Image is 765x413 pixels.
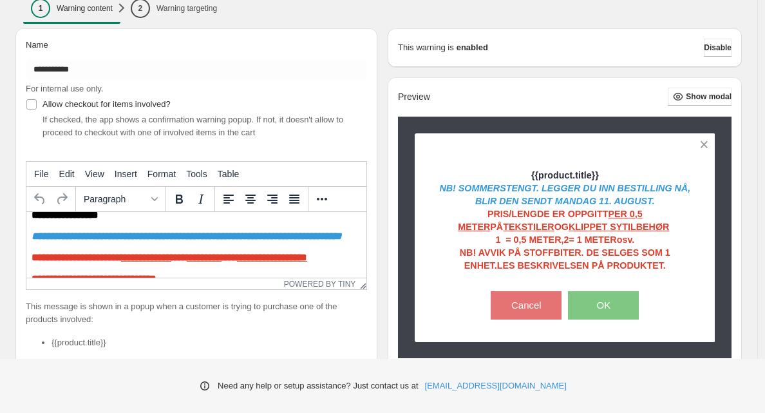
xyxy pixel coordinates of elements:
span: Edit [59,169,75,179]
span: For internal use only. [26,84,103,93]
li: {{product.title}} [52,336,367,349]
p: This message is shown in a popup when a customer is trying to purchase one of the products involved: [26,300,367,326]
strong: PRIS/LENGDE ER OPPGITT PÅ OG [458,209,672,232]
button: Align center [240,188,261,210]
span: Disable [704,43,732,53]
strong: enabled [457,41,488,54]
button: Italic [190,188,212,210]
strong: 1 = 0,5 METER, [495,235,563,245]
a: Powered by Tiny [284,280,356,289]
p: Warning targeting [156,3,217,14]
strong: 2 [563,235,569,245]
span: Format [147,169,176,179]
button: Show modal [668,88,732,106]
em: NB! SOMMERSTENGT. LEGGER DU INN BESTILLING NÅ, BLIR DEN SENDT MANDAG 11. AUGUST. [439,183,690,206]
strong: {{product.title}} [531,170,599,180]
strong: osv. [617,235,635,245]
span: KLIPPET SYTILBEHØR [569,222,669,232]
span: File [34,169,49,179]
div: Resize [355,278,366,289]
p: Warning content [57,3,113,14]
a: [EMAIL_ADDRESS][DOMAIN_NAME] [425,379,567,392]
span: NB! AVVIK PÅ STOFFBITER. DE SELGES SOM 1 ENHET. [460,247,670,271]
span: Tools [186,169,207,179]
button: Cancel [491,291,562,320]
span: Table [218,169,239,179]
span: Show modal [686,91,732,102]
span: PER 0,5 METER [458,209,642,232]
button: Bold [168,188,190,210]
button: Align right [261,188,283,210]
button: Redo [51,188,73,210]
button: Undo [29,188,51,210]
button: More... [311,188,333,210]
span: Insert [115,169,137,179]
button: Align left [218,188,240,210]
span: Allow checkout for items involved? [42,99,171,109]
span: View [85,169,104,179]
p: This warning is [398,41,454,54]
span: TEKSTILER [503,222,554,232]
button: Disable [704,39,732,57]
span: If checked, the app shows a confirmation warning popup. If not, it doesn't allow to proceed to ch... [42,115,343,137]
h2: Preview [398,91,430,102]
button: Justify [283,188,305,210]
iframe: Rich Text Area [26,212,366,278]
span: Name [26,40,48,50]
span: LES BESKRIVELSEN PÅ PRODUKTET. [497,260,666,271]
button: OK [568,291,639,320]
span: Paragraph [84,194,147,204]
strong: = 1 METER [569,235,616,245]
button: Formats [79,188,162,210]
